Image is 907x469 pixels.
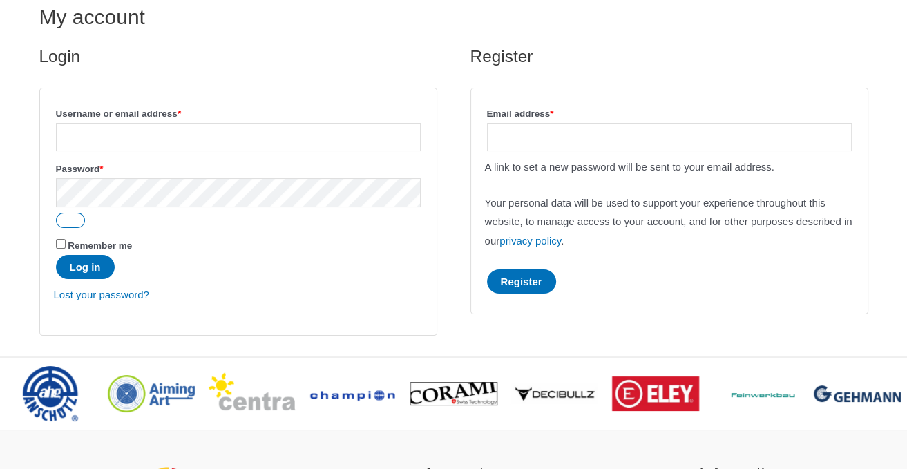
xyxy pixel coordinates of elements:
[487,269,556,294] button: Register
[470,46,868,68] h2: Register
[485,157,854,177] p: A link to set a new password will be sent to your email address.
[56,255,115,279] button: Log in
[56,160,421,178] label: Password
[39,46,437,68] h2: Login
[56,104,421,123] label: Username or email address
[54,289,149,300] a: Lost your password?
[499,235,561,247] a: privacy policy
[487,104,852,123] label: Email address
[56,213,85,228] button: Show password
[485,193,854,251] p: Your personal data will be used to support your experience throughout this website, to manage acc...
[886,376,900,390] span: >
[39,5,868,30] h1: My account
[612,376,699,410] img: brand logo
[56,239,66,249] input: Remember me
[68,240,132,251] span: Remember me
